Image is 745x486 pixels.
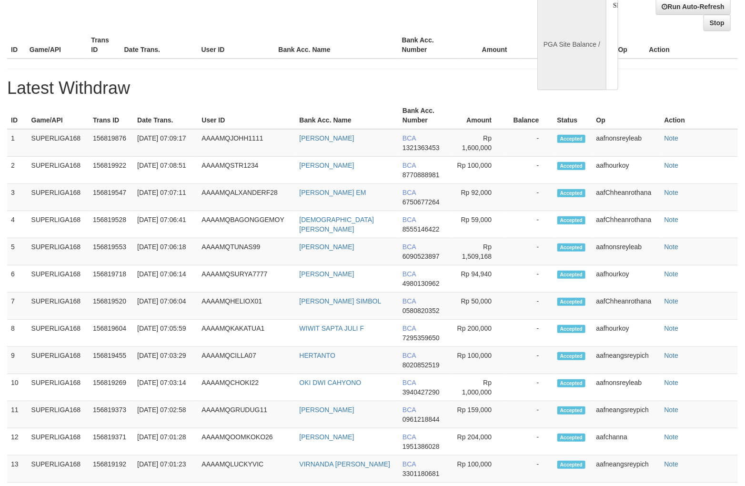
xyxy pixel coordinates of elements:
th: Balance [522,31,578,59]
a: Note [664,406,679,414]
td: aafneangsreypich [593,401,661,428]
td: SUPERLIGA168 [28,374,89,401]
td: - [506,184,553,211]
td: Rp 100,000 [450,456,506,483]
span: Accepted [557,352,586,360]
td: SUPERLIGA168 [28,238,89,265]
th: Bank Acc. Number [399,102,450,129]
span: Accepted [557,162,586,170]
span: Accepted [557,434,586,442]
td: 156819547 [89,184,133,211]
td: aafchanna [593,428,661,456]
span: Accepted [557,243,586,252]
span: BCA [403,352,416,359]
a: Note [664,243,679,251]
td: - [506,347,553,374]
td: 13 [7,456,28,483]
td: aafChheanrothana [593,293,661,320]
td: [DATE] 07:02:58 [133,401,198,428]
td: 156819922 [89,157,133,184]
a: Note [664,162,679,169]
span: 1951386028 [403,443,440,450]
th: Trans ID [87,31,120,59]
td: Rp 1,000,000 [450,374,506,401]
span: BCA [403,270,416,278]
td: [DATE] 07:03:14 [133,374,198,401]
span: 1321363453 [403,144,440,152]
td: 7 [7,293,28,320]
td: aafneangsreypich [593,456,661,483]
td: 12 [7,428,28,456]
span: 6750677264 [403,198,440,206]
a: OKI DWI CAHYONO [300,379,362,386]
td: Rp 50,000 [450,293,506,320]
td: - [506,374,553,401]
td: - [506,293,553,320]
td: 9 [7,347,28,374]
td: [DATE] 07:06:04 [133,293,198,320]
a: HERTANTO [300,352,335,359]
span: 8020852519 [403,361,440,369]
td: 1 [7,129,28,157]
td: AAAAMQLUCKYVIC [198,456,295,483]
a: [PERSON_NAME] EM [300,189,366,196]
td: aafnonsreyleab [593,129,661,157]
a: [PERSON_NAME] [300,270,354,278]
td: Rp 59,000 [450,211,506,238]
td: Rp 100,000 [450,347,506,374]
th: Action [661,102,738,129]
a: [PERSON_NAME] [300,162,354,169]
span: 4980130962 [403,280,440,287]
td: aafhourkoy [593,157,661,184]
a: Note [664,324,679,332]
a: [PERSON_NAME] SIMBOL [300,297,382,305]
td: [DATE] 07:08:51 [133,157,198,184]
td: 11 [7,401,28,428]
th: Game/API [28,102,89,129]
td: 156819520 [89,293,133,320]
span: BCA [403,460,416,468]
td: AAAAMQCILLA07 [198,347,295,374]
a: [DEMOGRAPHIC_DATA][PERSON_NAME] [300,216,374,233]
span: Accepted [557,216,586,224]
span: 8770888981 [403,171,440,179]
a: [PERSON_NAME] [300,433,354,441]
td: - [506,265,553,293]
td: 156819876 [89,129,133,157]
td: SUPERLIGA168 [28,184,89,211]
td: Rp 94,940 [450,265,506,293]
td: [DATE] 07:06:41 [133,211,198,238]
th: Amount [460,31,522,59]
th: Balance [506,102,553,129]
td: 156819604 [89,320,133,347]
td: 2 [7,157,28,184]
span: Accepted [557,135,586,143]
td: aafChheanrothana [593,211,661,238]
span: Accepted [557,325,586,333]
a: [PERSON_NAME] [300,243,354,251]
td: SUPERLIGA168 [28,320,89,347]
th: Op [614,31,645,59]
td: SUPERLIGA168 [28,265,89,293]
a: Note [664,379,679,386]
th: Action [645,31,738,59]
td: Rp 100,000 [450,157,506,184]
a: [PERSON_NAME] [300,406,354,414]
td: Rp 159,000 [450,401,506,428]
td: SUPERLIGA168 [28,211,89,238]
span: Accepted [557,271,586,279]
td: [DATE] 07:07:11 [133,184,198,211]
a: Note [664,460,679,468]
td: AAAAMQCHOKI22 [198,374,295,401]
th: Bank Acc. Name [296,102,399,129]
th: Date Trans. [121,31,198,59]
td: AAAAMQTUNAS99 [198,238,295,265]
th: Game/API [26,31,88,59]
span: 3940427290 [403,388,440,396]
a: Note [664,352,679,359]
span: Accepted [557,461,586,469]
td: 4 [7,211,28,238]
th: Bank Acc. Number [398,31,460,59]
th: Status [554,102,593,129]
td: aafChheanrothana [593,184,661,211]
